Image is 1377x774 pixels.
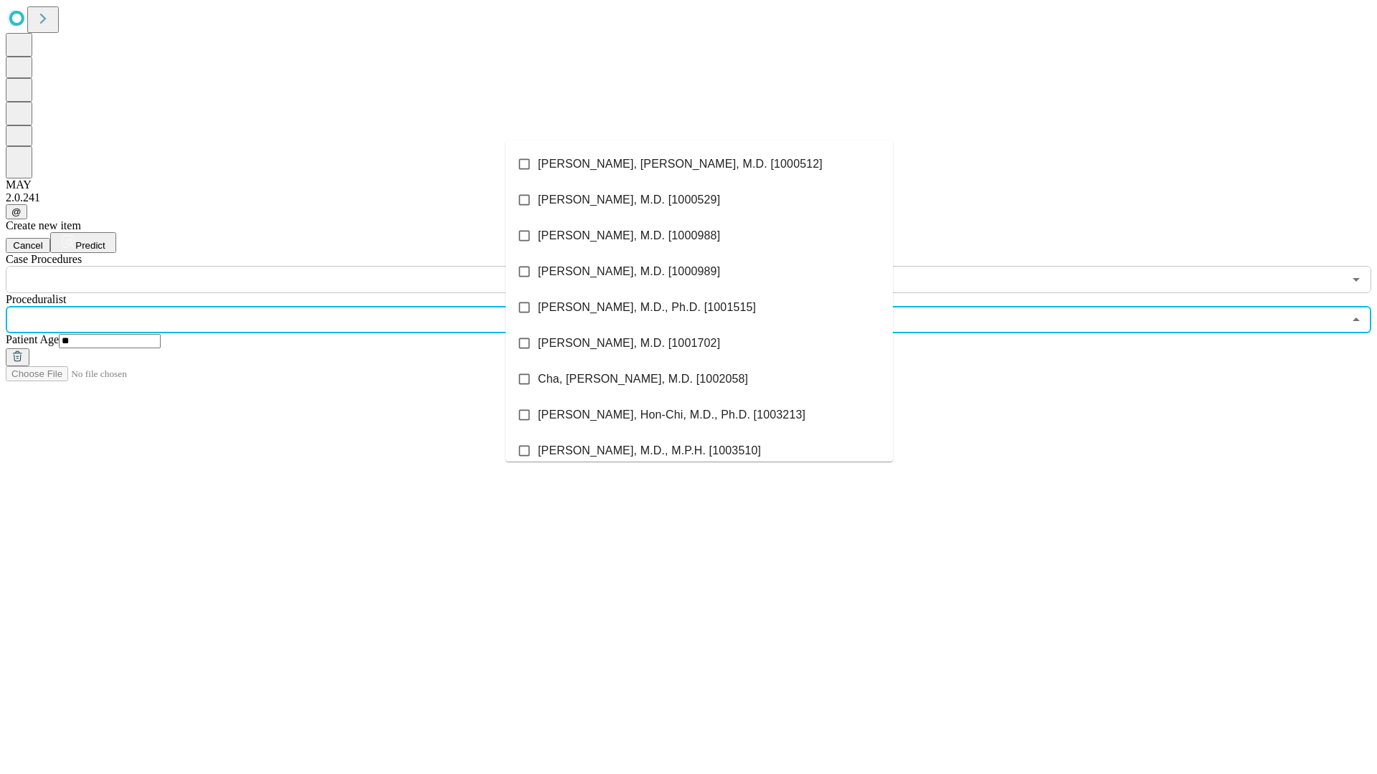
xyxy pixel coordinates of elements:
[6,204,27,219] button: @
[75,240,105,251] span: Predict
[1346,310,1366,330] button: Close
[13,240,43,251] span: Cancel
[538,156,823,173] span: [PERSON_NAME], [PERSON_NAME], M.D. [1000512]
[1346,269,1366,290] button: Open
[538,227,720,244] span: [PERSON_NAME], M.D. [1000988]
[538,335,720,352] span: [PERSON_NAME], M.D. [1001702]
[538,371,748,388] span: Cha, [PERSON_NAME], M.D. [1002058]
[6,191,1371,204] div: 2.0.241
[11,206,22,217] span: @
[538,191,720,209] span: [PERSON_NAME], M.D. [1000529]
[538,299,756,316] span: [PERSON_NAME], M.D., Ph.D. [1001515]
[6,253,82,265] span: Scheduled Procedure
[50,232,116,253] button: Predict
[6,219,81,231] span: Create new item
[538,406,805,424] span: [PERSON_NAME], Hon-Chi, M.D., Ph.D. [1003213]
[6,178,1371,191] div: MAY
[6,293,66,305] span: Proceduralist
[538,263,720,280] span: [PERSON_NAME], M.D. [1000989]
[6,333,59,345] span: Patient Age
[6,238,50,253] button: Cancel
[538,442,761,459] span: [PERSON_NAME], M.D., M.P.H. [1003510]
